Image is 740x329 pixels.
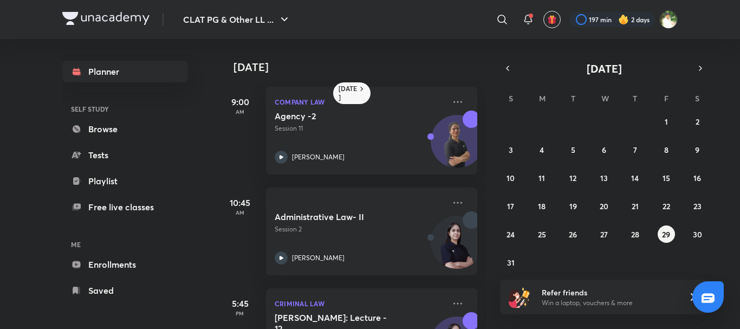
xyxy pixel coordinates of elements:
[658,225,675,243] button: August 29, 2025
[275,111,410,121] h5: Agency -2
[633,145,637,155] abbr: August 7, 2025
[658,141,675,158] button: August 8, 2025
[595,197,613,215] button: August 20, 2025
[571,93,575,104] abbr: Tuesday
[633,93,637,104] abbr: Thursday
[693,173,701,183] abbr: August 16, 2025
[533,225,550,243] button: August 25, 2025
[275,95,445,108] p: Company Law
[233,61,488,74] h4: [DATE]
[62,280,188,301] a: Saved
[509,286,530,308] img: referral
[689,197,706,215] button: August 23, 2025
[62,12,150,25] img: Company Logo
[507,201,514,211] abbr: August 17, 2025
[626,169,644,186] button: August 14, 2025
[218,95,262,108] h5: 9:00
[218,310,262,317] p: PM
[569,173,576,183] abbr: August 12, 2025
[542,287,675,298] h6: Refer friends
[62,100,188,118] h6: SELF STUDY
[515,61,693,76] button: [DATE]
[602,145,606,155] abbr: August 6, 2025
[339,85,358,102] h6: [DATE]
[431,222,483,274] img: Avatar
[631,173,639,183] abbr: August 14, 2025
[502,254,520,271] button: August 31, 2025
[595,169,613,186] button: August 13, 2025
[538,229,546,240] abbr: August 25, 2025
[569,201,577,211] abbr: August 19, 2025
[695,93,699,104] abbr: Saturday
[275,224,445,234] p: Session 2
[62,144,188,166] a: Tests
[693,201,702,211] abbr: August 23, 2025
[62,61,188,82] a: Planner
[564,197,582,215] button: August 19, 2025
[626,197,644,215] button: August 21, 2025
[600,201,608,211] abbr: August 20, 2025
[507,229,515,240] abbr: August 24, 2025
[564,225,582,243] button: August 26, 2025
[631,229,639,240] abbr: August 28, 2025
[696,117,699,127] abbr: August 2, 2025
[540,145,544,155] abbr: August 4, 2025
[665,117,668,127] abbr: August 1, 2025
[533,197,550,215] button: August 18, 2025
[62,118,188,140] a: Browse
[569,229,577,240] abbr: August 26, 2025
[693,229,702,240] abbr: August 30, 2025
[571,145,575,155] abbr: August 5, 2025
[62,12,150,28] a: Company Logo
[292,152,345,162] p: [PERSON_NAME]
[509,145,513,155] abbr: August 3, 2025
[600,229,608,240] abbr: August 27, 2025
[658,169,675,186] button: August 15, 2025
[62,196,188,218] a: Free live classes
[533,169,550,186] button: August 11, 2025
[663,201,670,211] abbr: August 22, 2025
[507,257,515,268] abbr: August 31, 2025
[695,145,699,155] abbr: August 9, 2025
[275,211,410,222] h5: Administrative Law- II
[502,197,520,215] button: August 17, 2025
[626,141,644,158] button: August 7, 2025
[600,173,608,183] abbr: August 13, 2025
[292,253,345,263] p: [PERSON_NAME]
[547,15,557,24] img: avatar
[587,61,622,76] span: [DATE]
[564,141,582,158] button: August 5, 2025
[218,196,262,209] h5: 10:45
[658,113,675,130] button: August 1, 2025
[431,121,483,173] img: Avatar
[542,298,675,308] p: Win a laptop, vouchers & more
[601,93,609,104] abbr: Wednesday
[507,173,515,183] abbr: August 10, 2025
[689,141,706,158] button: August 9, 2025
[626,225,644,243] button: August 28, 2025
[595,225,613,243] button: August 27, 2025
[62,235,188,254] h6: ME
[618,14,629,25] img: streak
[177,9,297,30] button: CLAT PG & Other LL ...
[502,225,520,243] button: August 24, 2025
[275,297,445,310] p: Criminal Law
[689,225,706,243] button: August 30, 2025
[62,254,188,275] a: Enrollments
[689,169,706,186] button: August 16, 2025
[538,201,546,211] abbr: August 18, 2025
[509,93,513,104] abbr: Sunday
[543,11,561,28] button: avatar
[595,141,613,158] button: August 6, 2025
[664,93,668,104] abbr: Friday
[659,10,678,29] img: Harshal Jadhao
[689,113,706,130] button: August 2, 2025
[502,141,520,158] button: August 3, 2025
[533,141,550,158] button: August 4, 2025
[218,209,262,216] p: AM
[62,170,188,192] a: Playlist
[564,169,582,186] button: August 12, 2025
[663,173,670,183] abbr: August 15, 2025
[664,145,668,155] abbr: August 8, 2025
[502,169,520,186] button: August 10, 2025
